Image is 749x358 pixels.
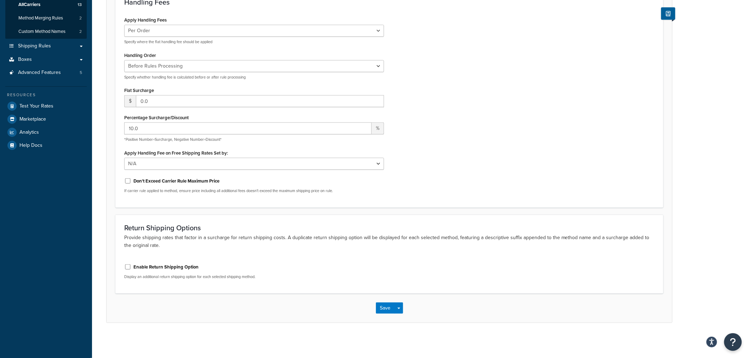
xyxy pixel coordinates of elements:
a: Test Your Rates [5,100,87,112]
span: 5 [80,70,82,76]
label: Apply Handling Fees [124,17,167,23]
li: Advanced Features [5,66,87,79]
span: Advanced Features [18,70,61,76]
p: If carrier rule applied to method, ensure price including all additional fees doesn't exceed the ... [124,188,384,194]
button: Show Help Docs [661,7,675,20]
li: Method Merging Rules [5,12,87,25]
a: Boxes [5,53,87,66]
button: Save [376,302,395,314]
span: Shipping Rules [18,43,51,49]
p: Specify whether handling fee is calculated before or after rule processing [124,75,384,80]
p: Display an additional return shipping option for each selected shipping method. [124,274,384,279]
p: Specify where the flat handling fee should be applied [124,39,384,45]
label: Flat Surcharge [124,88,154,93]
a: Help Docs [5,139,87,152]
a: Shipping Rules [5,40,87,53]
p: *Positive Number=Surcharge, Negative Number=Discount* [124,137,384,142]
a: Method Merging Rules2 [5,12,87,25]
span: All Carriers [18,2,40,8]
a: Marketplace [5,113,87,126]
span: % [372,122,384,134]
a: Custom Method Names2 [5,25,87,38]
label: Apply Handling Fee on Free Shipping Rates Set by: [124,150,228,156]
span: Method Merging Rules [18,15,63,21]
span: 13 [78,2,82,8]
label: Handling Order [124,53,156,58]
a: Advanced Features5 [5,66,87,79]
span: $ [124,95,136,107]
h3: Return Shipping Options [124,224,654,232]
p: Provide shipping rates that factor in a surcharge for return shipping costs. A duplicate return s... [124,234,654,249]
span: Help Docs [19,143,42,149]
label: Don't Exceed Carrier Rule Maximum Price [133,178,219,184]
label: Percentage Surcharge/Discount [124,115,189,120]
button: Open Resource Center [724,333,742,351]
span: Marketplace [19,116,46,122]
span: 2 [79,15,82,21]
li: Custom Method Names [5,25,87,38]
div: Resources [5,92,87,98]
span: Custom Method Names [18,29,65,35]
a: Analytics [5,126,87,139]
span: Boxes [18,57,32,63]
label: Enable Return Shipping Option [133,264,199,270]
span: Analytics [19,129,39,135]
span: Test Your Rates [19,103,53,109]
span: 2 [79,29,82,35]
